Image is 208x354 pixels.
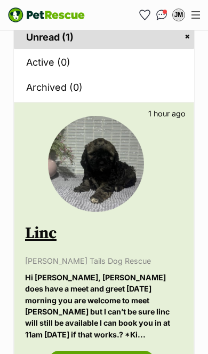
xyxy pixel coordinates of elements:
p: Hi [PERSON_NAME], [PERSON_NAME] does have a meet and greet [DATE] morning you are welcome to meet... [25,272,183,340]
a: Linc [25,223,57,243]
button: My account [170,6,187,23]
button: Menu [187,7,204,23]
img: Linc [48,116,144,212]
p: 1 hour ago [148,108,186,119]
div: JM [173,10,184,20]
img: chat-41dd97257d64d25036548639549fe6c8038ab92f7586957e7f3b1b290dea8141.svg [156,10,167,20]
img: logo-e224e6f780fb5917bec1dbf3a21bbac754714ae5b6737aabdf751b685950b380.svg [8,7,85,22]
ul: Account quick links [136,6,187,23]
iframe: Advertisement [19,322,189,349]
a: Unread (1) [14,25,194,49]
a: Active (0) [14,50,194,74]
p: [PERSON_NAME] Tails Dog Rescue [25,255,183,266]
a: Favourites [136,6,153,23]
a: Conversations [153,6,170,23]
a: Archived (0) [14,75,194,99]
a: PetRescue [8,7,85,22]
